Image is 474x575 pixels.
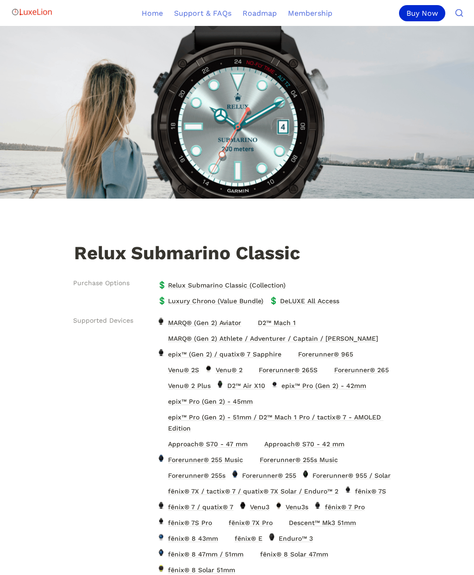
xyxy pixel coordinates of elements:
span: 💲 [157,296,165,303]
img: fēnix® 7X / tactix® 7 / quatix® 7X Solar / Enduro™ 2 [157,486,165,494]
img: Venu® 2 Plus [157,381,165,388]
img: Venu3 [238,502,247,509]
span: Approach® S70 - 42 mm [263,438,345,450]
a: Forerunner® 255 MusicForerunner® 255 Music [155,452,246,467]
img: fēnix® 8 43mm [157,533,165,541]
img: Venu® 2 [204,365,212,372]
span: Forerunner® 965 [297,348,354,360]
a: fēnix® 7X / tactix® 7 / quatix® 7X Solar / Enduro™ 2fēnix® 7X / tactix® 7 / quatix® 7X Solar / En... [155,484,341,499]
a: Venu® 2Venu® 2 [202,362,245,377]
img: fēnix® 8 Solar 51mm [157,565,165,572]
h1: Relux Submarino Classic [73,243,401,265]
a: fēnix® 8 43mmfēnix® 8 43mm [155,531,221,546]
a: Forerunner® 255sForerunner® 255s [155,468,228,483]
a: Forerunner® 265SForerunner® 265S [245,362,320,377]
img: MARQ® (Gen 2) Aviator [157,318,165,325]
a: MARQ® (Gen 2) AviatorMARQ® (Gen 2) Aviator [155,315,244,330]
a: Forerunner® 955 / SolarForerunner® 955 / Solar [299,468,393,483]
a: fēnix® 7X Profēnix® 7X Pro [215,515,275,530]
span: epix™ Pro (Gen 2) - 45mm [167,395,254,407]
img: fēnix® 7X Pro [217,518,225,525]
span: D2™ Air X10 [226,380,266,392]
span: Descent ™ Mk3 51mm [288,517,357,529]
img: fēnix® 8 Solar 47mm [249,549,257,556]
img: epix™ Pro (Gen 2) - 42mm [270,381,279,388]
a: 💲DeLUXE All Access [266,294,342,308]
a: fēnix® 8 Solar 47mmfēnix® 8 Solar 47mm [246,547,331,562]
span: fēnix® 8 43mm [167,532,219,544]
span: fēnix® 7 / quatix® 7 [167,501,234,513]
a: fēnix® 8 47mm / 51mmfēnix® 8 47mm / 51mm [155,547,246,562]
img: Logo [11,3,53,21]
span: Venu® 2S [167,364,200,376]
span: fēnix® 7 Pro [324,501,366,513]
span: MARQ® (Gen 2) Aviator [167,317,242,329]
span: DeLUXE All Access [279,295,340,307]
a: Forerunner® 255s MusicForerunner® 255s Music [246,452,340,467]
a: fēnix® 7 / quatix® 7fēnix® 7 / quatix® 7 [155,500,236,514]
span: Supported Devices [73,316,133,325]
span: D2™ Mach 1 [257,317,297,329]
span: Forerunner® 265 [333,364,390,376]
a: Enduro™ 3Enduro™ 3 [265,531,316,546]
img: Venu3s [274,502,283,509]
span: fēnix® 7X Pro [228,517,274,529]
img: Relux Submarino Classic [75,166,132,224]
img: Forerunner® 955 / Solar [301,470,310,478]
a: Approach® S70 - 47 mmApproach® S70 - 47 mm [155,437,250,451]
a: D2™ Mach 1D2™ Mach 1 [244,315,298,330]
img: D2™ Air X10 [216,381,224,388]
span: Approach® S70 - 47 mm [167,438,249,450]
img: Forerunner® 265S [248,365,256,372]
span: Enduro™ 3 [278,532,314,544]
img: MARQ® (Gen 2) Athlete / Adventurer / Captain / Golfer [157,333,165,341]
a: epix™ (Gen 2) / quatix® 7 Sapphireepix™ (Gen 2) / quatix® 7 Sapphire [155,347,284,362]
span: 💲 [157,280,165,287]
a: Venu3sVenu3s [272,500,311,514]
img: Approach® S70 - 47 mm [157,439,165,446]
span: Forerunner® 255s [167,469,226,481]
img: Forerunner® 255 Music [157,455,165,462]
a: fēnix® Efēnix® E [221,531,265,546]
a: fēnix® 7 Profēnix® 7 Pro [311,500,367,514]
img: Approach® S70 - 42 mm [253,439,261,446]
img: fēnix® 7S [343,486,352,494]
span: Forerunner® 255 [241,469,297,481]
img: Forerunner® 965 [287,349,295,356]
img: fēnix® 8 47mm / 51mm [157,549,165,556]
a: epix™ Pro (Gen 2) - 45mmepix™ Pro (Gen 2) - 45mm [155,394,256,409]
span: Forerunner® 955 / Solar [312,469,392,481]
span: Luxury Chrono (Value Bundle) [167,295,264,307]
span: Purchase Options [73,278,130,288]
img: fēnix® 7 / quatix® 7 [157,502,165,509]
img: D2™ Mach 1 [246,318,255,325]
span: epix™ Pro (Gen 2) - 42mm [281,380,367,392]
a: Venu® 2 PlusVenu® 2 Plus [155,378,213,393]
span: Venu® 2 Plus [167,380,212,392]
span: Forerunner® 255 Music [167,454,244,466]
a: fēnix® 7S Profēnix® 7S Pro [155,515,215,530]
img: fēnix® 7 Pro [313,502,322,509]
a: epix™ Pro (Gen 2) - 51mm / D2™ Mach 1 Pro / tactix® 7 - AMOLED Editionepix™ Pro (Gen 2) - 51mm / ... [155,410,397,436]
img: epix™ Pro (Gen 2) - 45mm [157,396,165,404]
img: Descent™ Mk3 51mm [278,518,286,525]
span: Forerunner® 255s Music [259,454,339,466]
img: Forerunner® 255s Music [248,455,256,462]
span: fēnix® 7S [354,485,387,497]
a: Buy Now [399,5,449,21]
div: Buy Now [399,5,445,21]
span: fēnix® 8 47mm / 51mm [167,548,244,560]
a: MARQ® (Gen 2) Athlete / Adventurer / Captain / GolferMARQ® (Gen 2) Athlete / Adventurer / Captain... [155,331,381,346]
img: Forerunner® 255s [157,470,165,478]
img: Venu® 2S [157,365,165,372]
span: fēnix® 7X / tactix® 7 / quatix® 7X Solar / Enduro™ 2 [167,485,339,497]
span: epix™ Pro (Gen 2) - 51mm / D2™ Mach 1 Pro / tactix® 7 - AMOLED Edition [167,411,395,434]
img: fēnix® 7S Pro [157,518,165,525]
span: fēnix® E [234,532,263,544]
a: fēnix® 7Sfēnix® 7S [341,484,388,499]
a: Forerunner® 265Forerunner® 265 [320,362,391,377]
span: 💲 [269,296,276,303]
a: 💲Luxury Chrono (Value Bundle) [155,294,266,308]
img: Forerunner® 265 [323,365,331,372]
img: fēnix® E [223,533,231,541]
